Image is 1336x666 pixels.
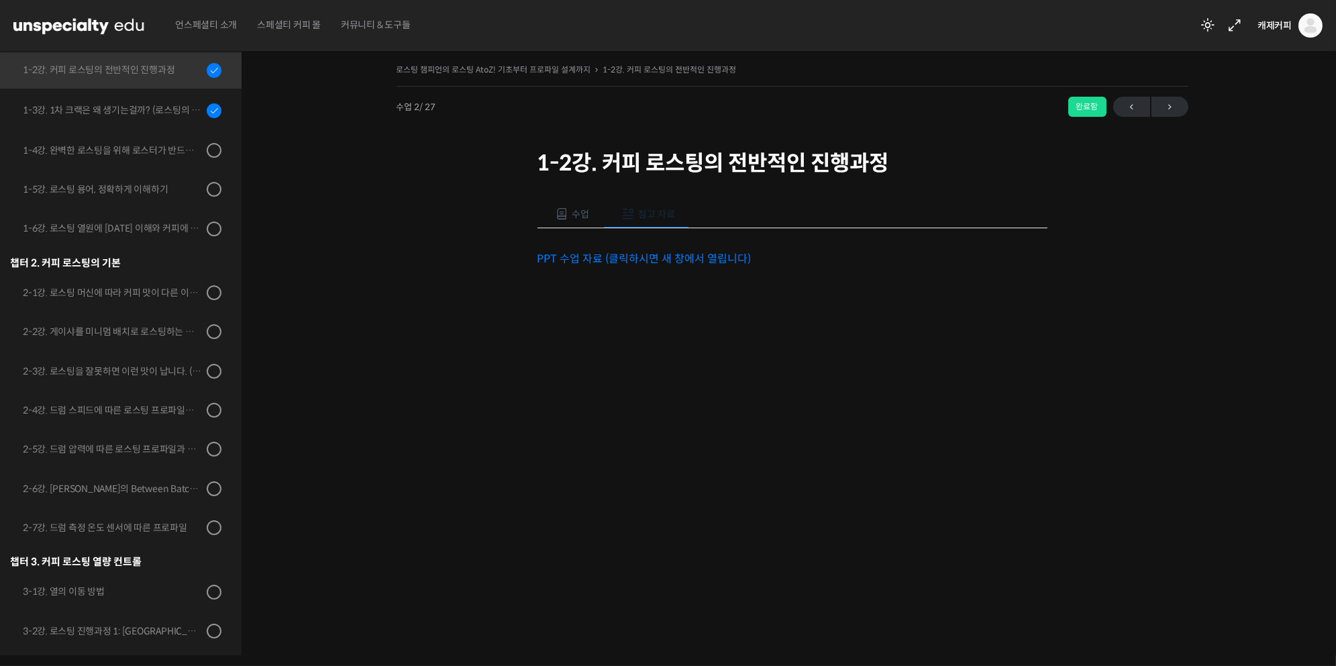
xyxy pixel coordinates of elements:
[1257,19,1292,32] span: 캐제커피
[207,446,223,457] span: 설정
[23,182,203,197] div: 1-5강. 로스팅 용어, 정확하게 이해하기
[1151,98,1188,116] span: →
[23,520,203,535] div: 2-7강. 드럼 측정 온도 센서에 따른 프로파일
[23,481,203,496] div: 2-6강. [PERSON_NAME]의 Between Batch Protocol
[603,64,737,75] a: 1-2강. 커피 로스팅의 전반적인 진행과정
[1113,97,1150,117] a: ←이전
[89,426,173,459] a: 대화
[23,624,203,638] div: 3-2강. 로스팅 진행과정 1: [GEOGRAPHIC_DATA] 구간 열량 컨트롤
[10,553,221,571] div: 챕터 3. 커피 로스팅 열량 컨트롤
[1068,97,1107,117] div: 완료함
[1113,98,1150,116] span: ←
[173,426,258,459] a: 설정
[23,285,203,300] div: 2-1강. 로스팅 머신에 따라 커피 맛이 다른 이유 (로스팅 머신의 매커니즘과 열원)
[537,252,752,266] a: PPT 수업 자료 (클릭하시면 새 창에서 열립니다)
[638,208,675,220] span: 참고 자료
[123,446,139,457] span: 대화
[4,426,89,459] a: 홈
[23,364,203,379] div: 2-3강. 로스팅을 잘못하면 이런 맛이 납니다. (로스팅 디팩트의 이해)
[420,101,436,113] span: / 27
[23,143,203,158] div: 1-4강. 완벽한 로스팅을 위해 로스터가 반드시 갖춰야 할 것 (로스팅 목표 설정하기)
[42,446,50,457] span: 홈
[23,221,203,236] div: 1-6강. 로스팅 열원에 [DATE] 이해와 커피에 미치는 영향
[537,150,1047,176] h1: 1-2강. 커피 로스팅의 전반적인 진행과정
[23,324,203,339] div: 2-2강. 게이샤를 미니멈 배치로 로스팅하는 이유 (로스터기 용량과 배치 사이즈)
[23,103,203,117] div: 1-3강. 1차 크랙은 왜 생기는걸까? (로스팅의 물리적, 화학적 변화)
[23,442,203,457] div: 2-5강. 드럼 압력에 따른 로스팅 프로파일과 센서리
[572,208,589,220] span: 수업
[397,64,591,75] a: 로스팅 챔피언의 로스팅 AtoZ! 기초부터 프로파일 설계까지
[23,584,203,599] div: 3-1강. 열의 이동 방법
[23,62,203,77] div: 1-2강. 커피 로스팅의 전반적인 진행과정
[397,103,436,111] span: 수업 2
[10,254,221,272] div: 챕터 2. 커피 로스팅의 기본
[1151,97,1188,117] a: 다음→
[23,403,203,418] div: 2-4강. 드럼 스피드에 따른 로스팅 프로파일과 센서리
